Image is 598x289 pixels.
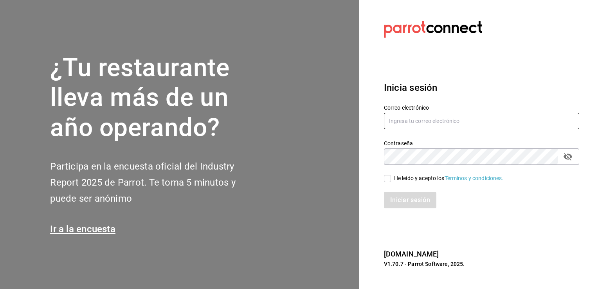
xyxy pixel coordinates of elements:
[384,81,579,95] h3: Inicia sesión
[384,250,439,258] a: [DOMAIN_NAME]
[384,140,579,146] label: Contraseña
[445,175,504,181] a: Términos y condiciones.
[384,105,579,110] label: Correo electrónico
[50,224,115,235] a: Ir a la encuesta
[384,113,579,129] input: Ingresa tu correo electrónico
[50,159,261,206] h2: Participa en la encuesta oficial del Industry Report 2025 de Parrot. Te toma 5 minutos y puede se...
[394,174,504,182] div: He leído y acepto los
[50,53,261,143] h1: ¿Tu restaurante lleva más de un año operando?
[561,150,575,163] button: passwordField
[384,260,579,268] p: V1.70.7 - Parrot Software, 2025.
